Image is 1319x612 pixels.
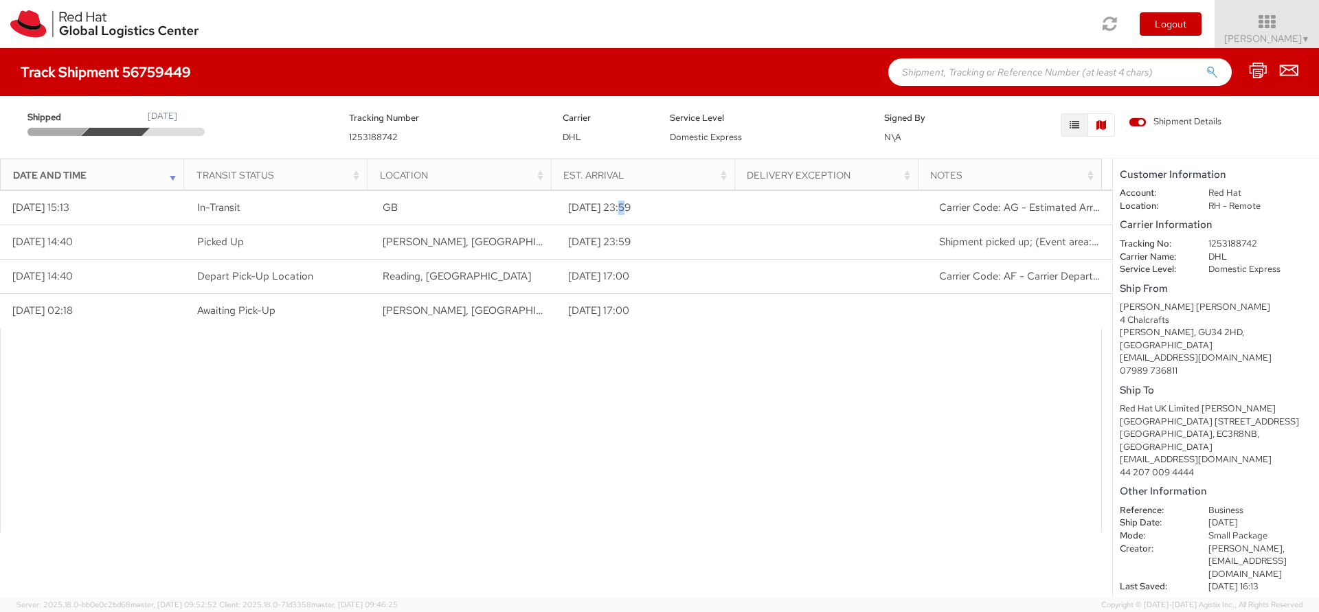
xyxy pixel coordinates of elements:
[556,225,741,260] td: [DATE] 23:59
[383,235,576,249] span: Alton, GB
[884,113,971,123] h5: Signed By
[13,168,180,182] div: Date and Time
[939,235,1246,249] span: Shipment picked up; (Event area: Reading-GB)
[1109,251,1198,264] dt: Carrier Name:
[1120,403,1312,416] div: Red Hat UK Limited [PERSON_NAME]
[1120,301,1312,314] div: [PERSON_NAME] [PERSON_NAME]
[1302,34,1310,45] span: ▼
[1120,219,1312,231] h5: Carrier Information
[148,110,177,123] div: [DATE]
[383,304,576,317] span: Alton, GB
[1208,543,1285,554] span: [PERSON_NAME],
[1101,600,1303,611] span: Copyright © [DATE]-[DATE] Agistix Inc., All Rights Reserved
[1120,326,1312,352] div: [PERSON_NAME], GU34 2HD, [GEOGRAPHIC_DATA]
[1120,352,1312,365] div: [EMAIL_ADDRESS][DOMAIN_NAME]
[1140,12,1202,36] button: Logout
[556,260,741,294] td: [DATE] 17:00
[197,304,275,317] span: Awaiting Pick-Up
[1109,517,1198,530] dt: Ship Date:
[219,600,398,609] span: Client: 2025.18.0-71d3358
[939,269,1173,283] span: Carrier Code: AF - Carrier Departed Pick-up Locat
[563,131,581,143] span: DHL
[563,113,649,123] h5: Carrier
[349,113,543,123] h5: Tracking Number
[131,600,217,609] span: master, [DATE] 09:52:52
[1109,200,1198,213] dt: Location:
[888,58,1232,86] input: Shipment, Tracking or Reference Number (at least 4 chars)
[311,600,398,609] span: master, [DATE] 09:46:25
[197,201,240,214] span: In-Transit
[1120,416,1312,429] div: [GEOGRAPHIC_DATA] [STREET_ADDRESS]
[1120,466,1312,479] div: 44 207 009 4444
[747,168,914,182] div: Delivery Exception
[1120,453,1312,466] div: [EMAIL_ADDRESS][DOMAIN_NAME]
[670,131,742,143] span: Domestic Express
[383,201,398,214] span: GB
[1129,115,1221,128] span: Shipment Details
[884,131,901,143] span: N\A
[197,235,244,249] span: Picked Up
[1120,428,1312,453] div: [GEOGRAPHIC_DATA], EC3R8NB, [GEOGRAPHIC_DATA]
[196,168,363,182] div: Transit Status
[1129,115,1221,131] label: Shipment Details
[1109,543,1198,556] dt: Creator:
[380,168,547,182] div: Location
[1109,580,1198,593] dt: Last Saved:
[1224,32,1310,45] span: [PERSON_NAME]
[1120,169,1312,181] h5: Customer Information
[1120,283,1312,295] h5: Ship From
[21,65,191,80] h4: Track Shipment 56759449
[556,294,741,328] td: [DATE] 17:00
[1109,263,1198,276] dt: Service Level:
[1120,314,1312,327] div: 4 Chalcrafts
[563,168,730,182] div: Est. Arrival
[349,131,398,143] span: 1253188742
[197,269,313,283] span: Depart Pick-Up Location
[1109,504,1198,517] dt: Reference:
[1109,238,1198,251] dt: Tracking No:
[939,201,1153,214] span: Carrier Code: AG - Estimated Arrival Changed
[1120,385,1312,396] h5: Ship To
[930,168,1097,182] div: Notes
[16,600,217,609] span: Server: 2025.18.0-bb0e0c2bd68
[670,113,864,123] h5: Service Level
[1109,530,1198,543] dt: Mode:
[1120,365,1312,378] div: 07989 736811
[1109,187,1198,200] dt: Account:
[556,191,741,225] td: [DATE] 23:59
[27,111,87,124] span: Shipped
[10,10,199,38] img: rh-logistics-00dfa346123c4ec078e1.svg
[1120,486,1312,497] h5: Other Information
[383,269,531,283] span: Reading, GB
